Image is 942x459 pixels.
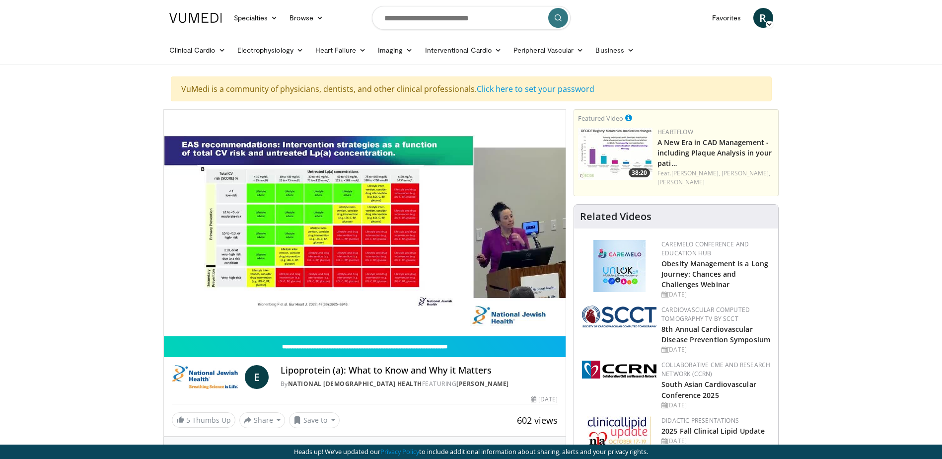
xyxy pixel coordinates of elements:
[661,437,770,446] div: [DATE]
[661,401,770,410] div: [DATE]
[284,8,329,28] a: Browse
[661,259,768,289] a: Obesity Management is a Long Journey: Chances and Challenges Webinar
[507,40,589,60] a: Peripheral Vascular
[169,13,222,23] img: VuMedi Logo
[578,128,652,180] a: 38:20
[657,169,774,187] div: Feat.
[172,365,241,389] img: National Jewish Health
[164,110,566,336] video-js: Video Player
[661,426,765,436] a: 2025 Fall Clinical Lipid Update
[245,365,269,389] a: E
[671,169,720,177] a: [PERSON_NAME],
[582,361,656,379] img: a04ee3ba-8487-4636-b0fb-5e8d268f3737.png.150x105_q85_autocrop_double_scale_upscale_version-0.2.png
[171,76,772,101] div: VuMedi is a community of physicians, dentists, and other clinical professionals.
[288,380,422,388] a: National [DEMOGRAPHIC_DATA] Health
[657,178,705,186] a: [PERSON_NAME]
[706,8,747,28] a: Favorites
[629,168,650,177] span: 38:20
[372,6,571,30] input: Search topics, interventions
[661,361,770,378] a: Collaborative CME and Research Network (CCRN)
[593,240,646,292] img: 45df64a9-a6de-482c-8a90-ada250f7980c.png.150x105_q85_autocrop_double_scale_upscale_version-0.2.jpg
[661,324,770,344] a: 8th Annual Cardiovascular Disease Prevention Symposium
[661,416,770,425] div: Didactic Presentations
[531,395,558,404] div: [DATE]
[172,412,235,428] a: 5 Thumbs Up
[281,380,558,388] div: By FEATURING
[657,138,772,168] a: A New Era in CAD Management - including Plaque Analysis in your pati…
[517,414,558,426] span: 602 views
[657,128,693,136] a: Heartflow
[582,306,656,327] img: 51a70120-4f25-49cc-93a4-67582377e75f.png.150x105_q85_autocrop_double_scale_upscale_version-0.2.png
[661,306,750,323] a: Cardiovascular Computed Tomography TV by SCCT
[722,169,770,177] a: [PERSON_NAME],
[661,240,749,257] a: CaReMeLO Conference and Education Hub
[239,412,286,428] button: Share
[578,128,652,180] img: 738d0e2d-290f-4d89-8861-908fb8b721dc.150x105_q85_crop-smart_upscale.jpg
[753,8,773,28] a: R
[228,8,284,28] a: Specialties
[661,345,770,354] div: [DATE]
[589,40,640,60] a: Business
[380,447,419,456] a: Privacy Policy
[163,40,231,60] a: Clinical Cardio
[186,415,190,425] span: 5
[661,380,756,399] a: South Asian Cardiovascular Conference 2025
[580,211,652,223] h4: Related Videos
[289,412,340,428] button: Save to
[578,114,623,123] small: Featured Video
[372,40,419,60] a: Imaging
[309,40,372,60] a: Heart Failure
[281,365,558,376] h4: Lipoprotein (a): What to Know and Why it Matters
[477,83,594,94] a: Click here to set your password
[661,290,770,299] div: [DATE]
[419,40,508,60] a: Interventional Cardio
[231,40,309,60] a: Electrophysiology
[456,380,509,388] a: [PERSON_NAME]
